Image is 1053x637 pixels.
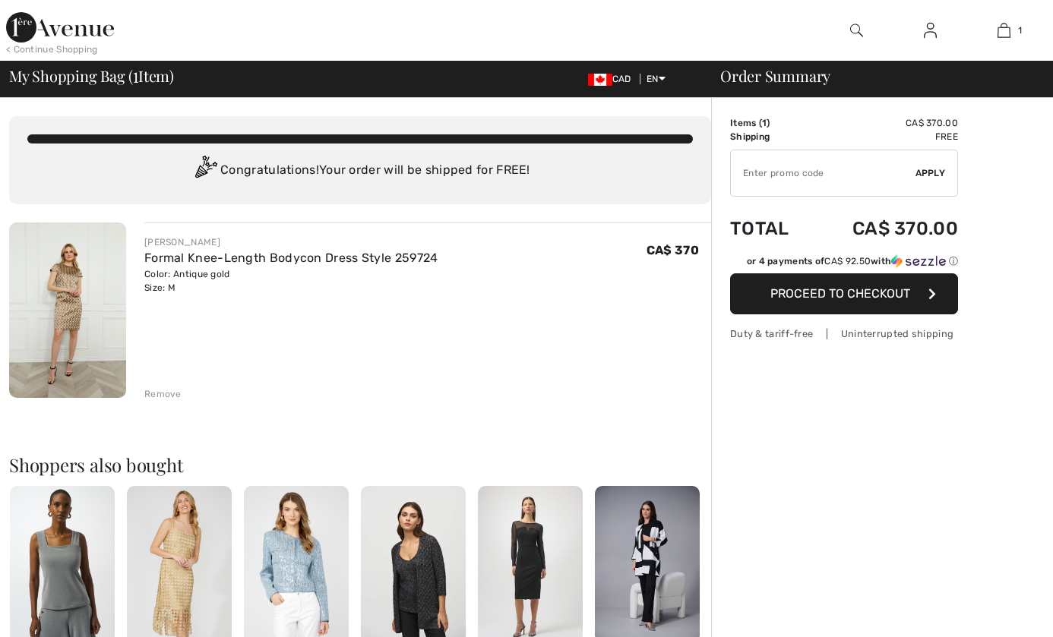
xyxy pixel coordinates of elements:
td: Total [730,203,811,254]
h2: Shoppers also bought [9,456,711,474]
input: Promo code [731,150,915,196]
td: Free [811,130,958,143]
span: 1 [762,118,767,128]
button: Proceed to Checkout [730,273,958,314]
div: [PERSON_NAME] [144,235,438,249]
span: Proceed to Checkout [770,286,910,301]
td: CA$ 370.00 [811,203,958,254]
span: 1 [133,65,138,84]
div: < Continue Shopping [6,43,98,56]
div: Congratulations! Your order will be shipped for FREE! [27,156,693,186]
img: Formal Knee-Length Bodycon Dress Style 259724 [9,222,126,398]
span: CAD [588,74,637,84]
span: CA$ 370 [647,243,699,257]
div: or 4 payments ofCA$ 92.50withSezzle Click to learn more about Sezzle [730,254,958,273]
img: Canadian Dollar [588,74,612,86]
td: Items ( ) [730,116,811,130]
div: Order Summary [702,68,1044,84]
img: search the website [850,21,863,39]
img: Congratulation2.svg [190,156,220,186]
a: Sign In [912,21,949,40]
span: CA$ 92.50 [824,256,871,266]
span: My Shopping Bag ( Item) [9,68,174,84]
div: or 4 payments of with [747,254,958,268]
img: 1ère Avenue [6,12,114,43]
a: 1 [968,21,1040,39]
div: Remove [144,387,182,401]
span: 1 [1018,24,1022,37]
a: Formal Knee-Length Bodycon Dress Style 259724 [144,251,438,265]
div: Duty & tariff-free | Uninterrupted shipping [730,326,958,341]
span: Apply [915,166,946,180]
img: My Info [924,21,937,39]
img: My Bag [998,21,1010,39]
td: Shipping [730,130,811,143]
img: Sezzle [891,254,946,268]
span: EN [647,74,666,84]
div: Color: Antique gold Size: M [144,267,438,295]
td: CA$ 370.00 [811,116,958,130]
